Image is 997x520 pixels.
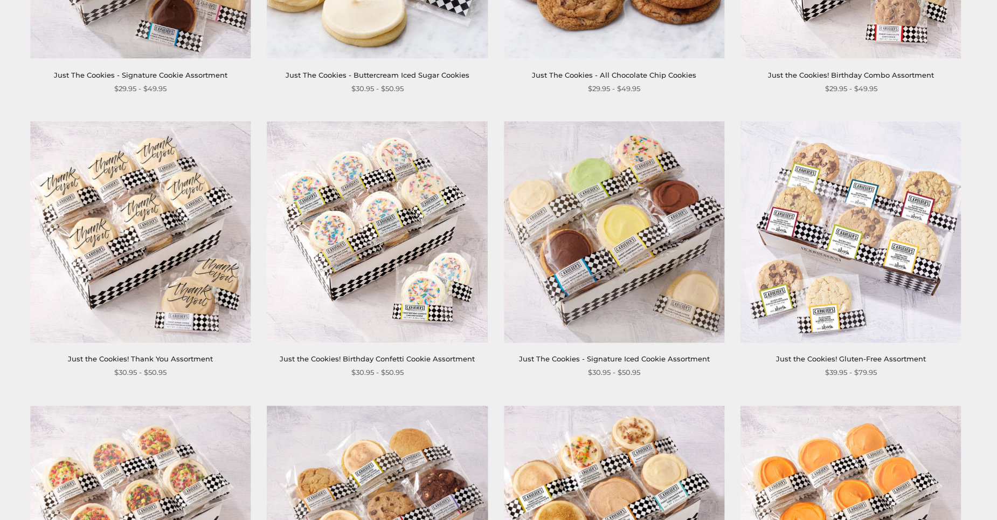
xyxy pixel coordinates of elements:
span: $39.95 - $79.95 [825,367,877,378]
span: $29.95 - $49.95 [114,83,167,94]
span: $30.95 - $50.95 [351,367,404,378]
a: Just the Cookies! Thank You Assortment [68,354,213,363]
img: Just The Cookies - Signature Iced Cookie Assortment [504,122,724,343]
a: Just the Cookies! Birthday Confetti Cookie Assortment [280,354,475,363]
a: Just The Cookies - All Chocolate Chip Cookies [532,71,696,79]
a: Just the Cookies! Birthday Combo Assortment [768,71,934,79]
span: $30.95 - $50.95 [351,83,404,94]
span: $29.95 - $49.95 [825,83,877,94]
span: $29.95 - $49.95 [588,83,640,94]
img: Just the Cookies! Gluten-Free Assortment [740,122,961,343]
a: Just The Cookies - Signature Iced Cookie Assortment [519,354,710,363]
span: $30.95 - $50.95 [588,367,640,378]
a: Just the Cookies! Gluten-Free Assortment [776,354,926,363]
img: Just the Cookies! Thank You Assortment [30,122,251,343]
img: Just the Cookies! Birthday Confetti Cookie Assortment [267,122,488,343]
span: $30.95 - $50.95 [114,367,167,378]
a: Just The Cookies - Signature Cookie Assortment [54,71,227,79]
iframe: Sign Up via Text for Offers [9,479,112,511]
a: Just The Cookies - Buttercream Iced Sugar Cookies [286,71,469,79]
